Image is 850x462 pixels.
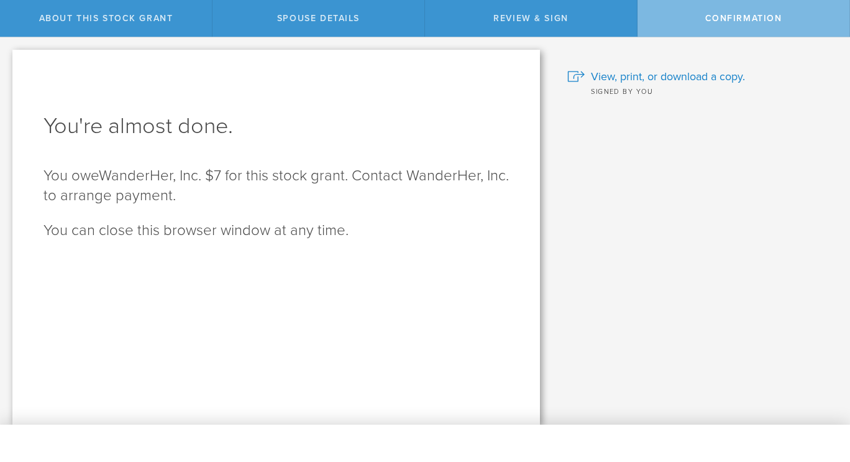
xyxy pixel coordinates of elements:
iframe: Chat Widget [788,365,850,425]
span: About this stock grant [39,13,173,24]
h1: You're almost done. [43,111,509,141]
span: View, print, or download a copy. [591,68,745,85]
span: Spouse Details [277,13,360,24]
span: Confirmation [705,13,782,24]
span: You owe [43,167,99,185]
span: Review & Sign [493,13,569,24]
div: Signed by you [567,85,831,97]
div: Widget de chat [788,365,850,425]
p: WanderHer, Inc. $7 for this stock grant. Contact WanderHer, Inc. to arrange payment. [43,166,509,206]
p: You can close this browser window at any time. [43,221,509,241]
